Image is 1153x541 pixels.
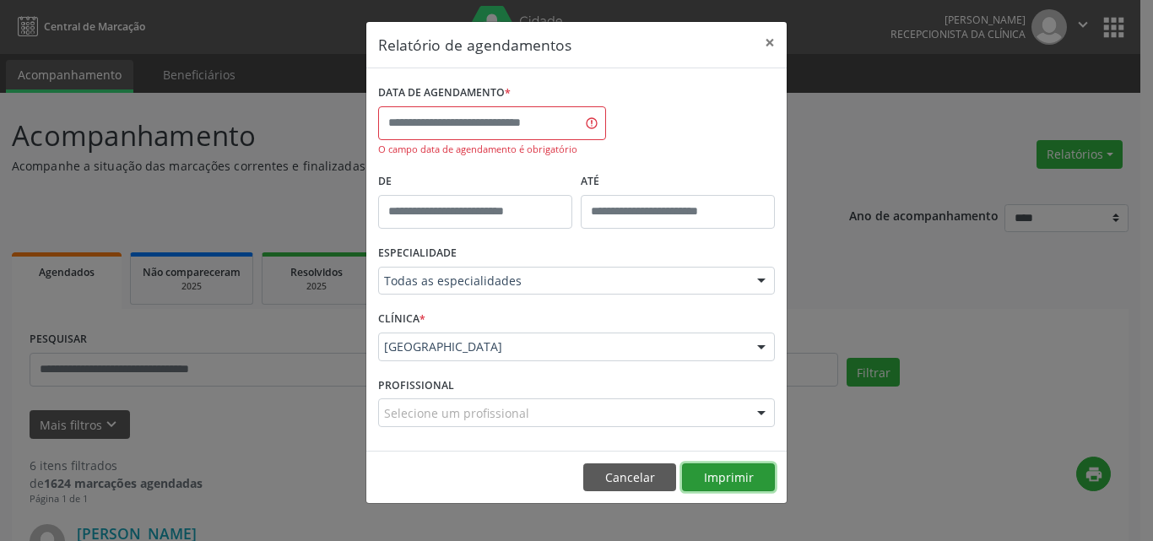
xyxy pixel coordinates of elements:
[378,34,571,56] h5: Relatório de agendamentos
[378,143,606,157] div: O campo data de agendamento é obrigatório
[378,169,572,195] label: De
[384,338,740,355] span: [GEOGRAPHIC_DATA]
[753,22,787,63] button: Close
[581,169,775,195] label: ATÉ
[378,80,511,106] label: DATA DE AGENDAMENTO
[583,463,676,492] button: Cancelar
[378,306,425,333] label: CLÍNICA
[378,241,457,267] label: ESPECIALIDADE
[384,404,529,422] span: Selecione um profissional
[378,373,454,399] label: PROFISSIONAL
[384,273,740,289] span: Todas as especialidades
[682,463,775,492] button: Imprimir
